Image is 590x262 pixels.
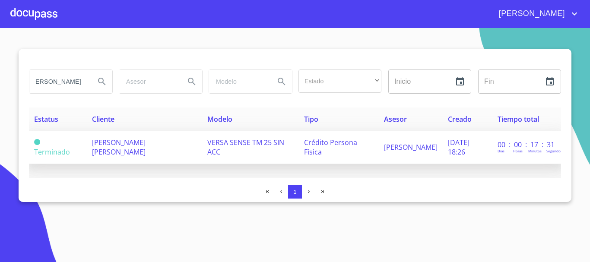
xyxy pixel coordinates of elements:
span: Tiempo total [498,114,539,124]
button: account of current user [492,7,580,21]
button: 1 [288,185,302,199]
button: Search [181,71,202,92]
input: search [209,70,268,93]
span: Terminado [34,139,40,145]
span: [PERSON_NAME] [492,7,569,21]
button: Search [271,71,292,92]
input: search [119,70,178,93]
span: [PERSON_NAME] [PERSON_NAME] [92,138,146,157]
span: [PERSON_NAME] [384,142,438,152]
p: Horas [513,148,523,153]
span: Modelo [207,114,232,124]
span: VERSA SENSE TM 25 SIN ACC [207,138,284,157]
div: ​ [298,69,381,93]
span: 1 [293,189,296,195]
p: Segundos [546,148,562,153]
span: [DATE] 18:26 [448,138,469,157]
span: Crédito Persona Física [304,138,357,157]
button: Search [92,71,112,92]
input: search [29,70,88,93]
p: Dias [498,148,504,153]
span: Tipo [304,114,318,124]
p: Minutos [528,148,542,153]
span: Cliente [92,114,114,124]
span: Creado [448,114,472,124]
p: 00 : 00 : 17 : 31 [498,140,556,149]
span: Terminado [34,147,70,157]
span: Estatus [34,114,58,124]
span: Asesor [384,114,407,124]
